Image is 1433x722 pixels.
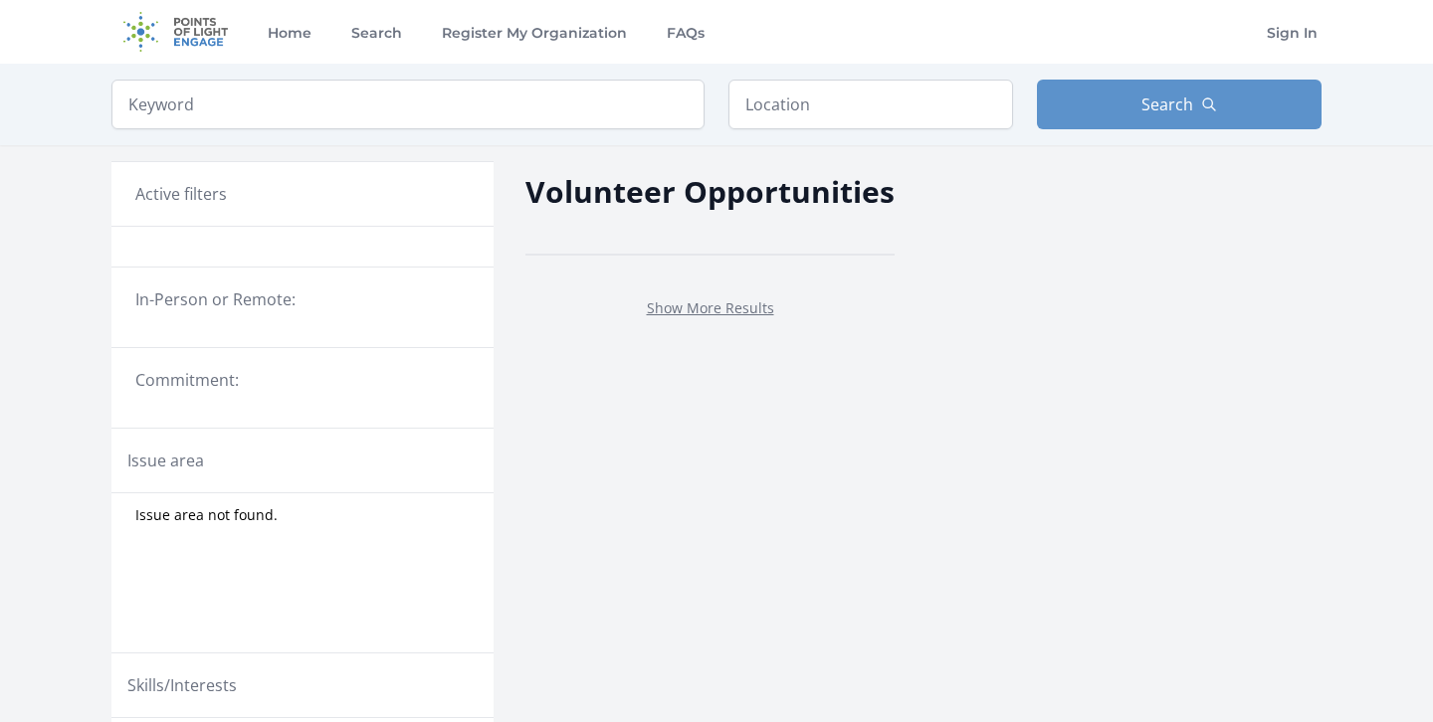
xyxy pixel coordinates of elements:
h3: Active filters [135,182,227,206]
input: Keyword [111,80,705,129]
button: Search [1037,80,1322,129]
h2: Volunteer Opportunities [525,169,895,214]
span: Issue area not found. [135,505,278,525]
legend: In-Person or Remote: [135,287,470,311]
legend: Commitment: [135,368,470,392]
legend: Skills/Interests [127,673,237,697]
span: Search [1141,92,1193,116]
legend: Issue area [127,449,204,472]
input: Location [728,80,1013,129]
a: Show More Results [647,298,774,317]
